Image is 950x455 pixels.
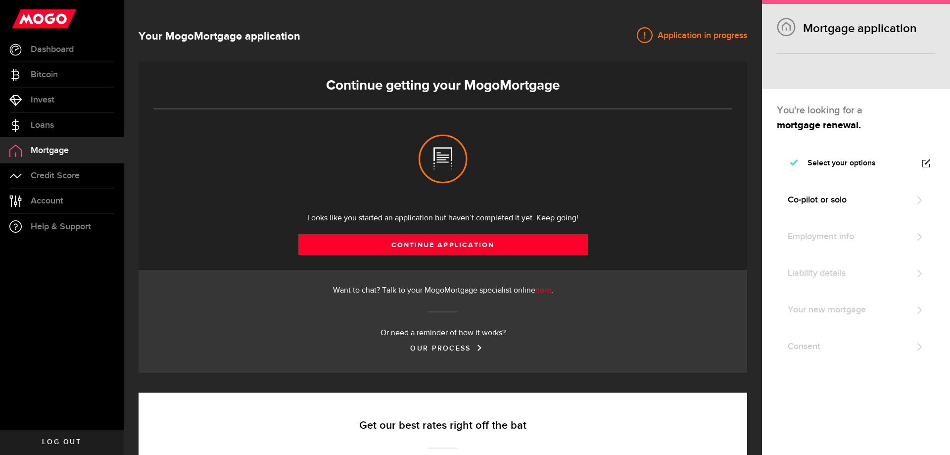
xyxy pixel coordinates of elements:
a: Co-pilot or solo [777,184,935,216]
div: You're looking for a [777,103,935,118]
a: Your new mortgage [777,294,935,326]
div: % complete [777,62,834,80]
span: Mortgage [31,146,69,155]
span: Credit Score [31,171,80,180]
span: Invest [31,96,54,104]
a: Liability details [777,257,935,289]
span: Bitcoin [31,70,58,79]
h1: Mortgage application [777,21,935,36]
a: here [535,287,551,295]
a: Our Process [410,344,475,353]
p: Or need a reminder of how it works? [153,327,732,339]
a: Employment info [777,221,935,253]
h3: Continue getting your MogoMortgage [153,78,732,94]
span: Account [31,197,63,205]
a: Continue Application [298,234,588,255]
h4: Get our best rates right off the bat [171,419,715,433]
span: Help & Support [31,222,91,231]
p: Want to chat? Talk to your MogoMortgage specialist online . [153,285,732,297]
p: Looks like you started an application but haven’t completed it yet. Keep going! [153,212,732,224]
span: 0 [777,65,783,77]
span: Log out [42,439,81,446]
span: Dashboard [31,45,74,54]
strong: . [777,120,861,130]
a: Consent [777,331,935,362]
span: Loans [31,121,54,130]
h3: Your MogoMortgage application [139,29,300,45]
span: Application in progress [653,30,747,42]
span: mortgage renewal [777,120,858,130]
button: Open LiveChat chat widget [8,4,38,34]
a: Select your options [777,148,935,179]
